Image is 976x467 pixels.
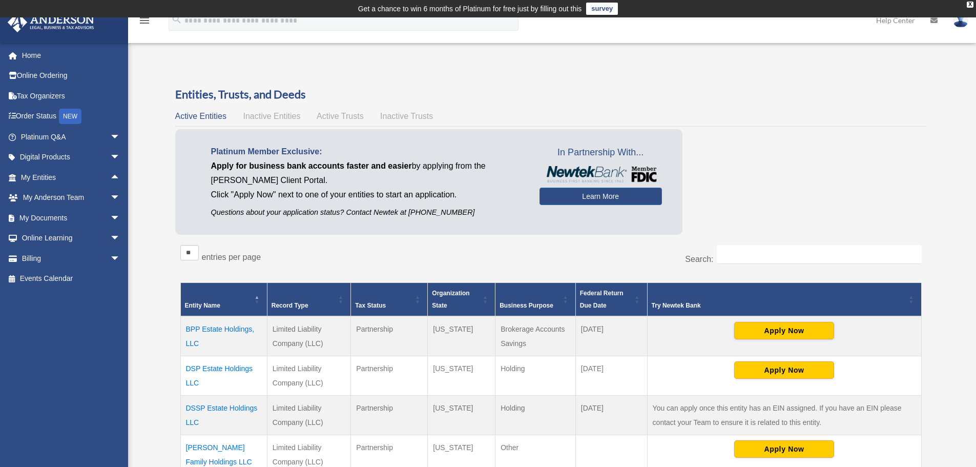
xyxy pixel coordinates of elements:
th: Federal Return Due Date: Activate to sort [575,283,647,317]
td: [US_STATE] [428,396,495,435]
a: Online Ordering [7,66,136,86]
td: Limited Liability Company (LLC) [267,396,351,435]
p: by applying from the [PERSON_NAME] Client Portal. [211,159,524,188]
td: BPP Estate Holdings, LLC [180,316,267,356]
td: Limited Liability Company (LLC) [267,316,351,356]
td: Limited Liability Company (LLC) [267,356,351,396]
td: You can apply once this entity has an EIN assigned. If you have an EIN please contact your Team t... [647,396,921,435]
a: Tax Organizers [7,86,136,106]
a: My Entitiesarrow_drop_up [7,167,131,188]
div: Get a chance to win 6 months of Platinum for free just by filling out this [358,3,582,15]
span: arrow_drop_down [110,208,131,229]
span: arrow_drop_down [110,127,131,148]
span: Business Purpose [500,302,553,309]
td: DSSP Estate Holdings LLC [180,396,267,435]
span: arrow_drop_up [110,167,131,188]
span: Active Trusts [317,112,364,120]
td: [DATE] [575,316,647,356]
td: [US_STATE] [428,356,495,396]
span: arrow_drop_down [110,248,131,269]
span: Entity Name [185,302,220,309]
i: search [171,14,182,25]
a: Home [7,45,136,66]
button: Apply Now [734,322,834,339]
td: Brokerage Accounts Savings [495,316,576,356]
th: Tax Status: Activate to sort [351,283,428,317]
div: NEW [59,109,81,124]
a: Digital Productsarrow_drop_down [7,147,136,168]
a: My Documentsarrow_drop_down [7,208,136,228]
img: NewtekBankLogoSM.png [545,166,657,182]
label: Search: [685,255,713,263]
p: Platinum Member Exclusive: [211,145,524,159]
td: Holding [495,396,576,435]
td: Holding [495,356,576,396]
td: Partnership [351,396,428,435]
span: Tax Status [355,302,386,309]
span: arrow_drop_down [110,147,131,168]
span: Organization State [432,290,469,309]
img: User Pic [953,13,968,28]
a: Learn More [539,188,662,205]
a: Billingarrow_drop_down [7,248,136,269]
p: Click "Apply Now" next to one of your entities to start an application. [211,188,524,202]
td: [US_STATE] [428,316,495,356]
span: Apply for business bank accounts faster and easier [211,161,412,170]
div: Try Newtek Bank [652,299,906,312]
span: Inactive Trusts [380,112,433,120]
td: [DATE] [575,356,647,396]
button: Apply Now [734,361,834,379]
a: Platinum Q&Aarrow_drop_down [7,127,136,147]
img: Anderson Advisors Platinum Portal [5,12,97,32]
span: Active Entities [175,112,226,120]
td: [DATE] [575,396,647,435]
a: Order StatusNEW [7,106,136,127]
i: menu [138,14,151,27]
a: survey [586,3,618,15]
th: Organization State: Activate to sort [428,283,495,317]
span: In Partnership With... [539,145,662,161]
td: Partnership [351,316,428,356]
th: Try Newtek Bank : Activate to sort [647,283,921,317]
a: Events Calendar [7,269,136,289]
h3: Entities, Trusts, and Deeds [175,87,927,103]
th: Entity Name: Activate to invert sorting [180,283,267,317]
span: arrow_drop_down [110,188,131,209]
label: entries per page [202,253,261,261]
th: Record Type: Activate to sort [267,283,351,317]
th: Business Purpose: Activate to sort [495,283,576,317]
td: DSP Estate Holdings LLC [180,356,267,396]
span: Inactive Entities [243,112,300,120]
span: Federal Return Due Date [580,290,624,309]
span: Record Type [272,302,308,309]
a: My Anderson Teamarrow_drop_down [7,188,136,208]
p: Questions about your application status? Contact Newtek at [PHONE_NUMBER] [211,206,524,219]
td: Partnership [351,356,428,396]
a: Online Learningarrow_drop_down [7,228,136,249]
div: close [967,2,973,8]
button: Apply Now [734,440,834,458]
span: arrow_drop_down [110,228,131,249]
a: menu [138,18,151,27]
